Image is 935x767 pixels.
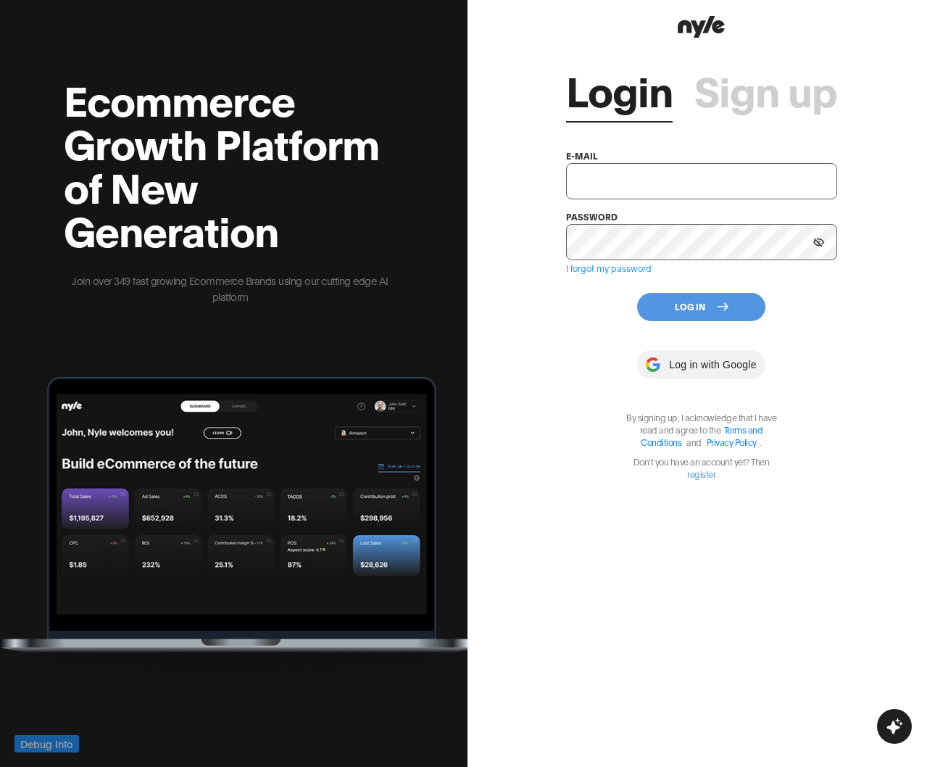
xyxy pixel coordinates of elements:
span: and [683,436,705,447]
a: I forgot my password [566,262,652,273]
p: By signing up, I acknowledge that I have read and agree to the . [618,411,785,448]
a: Terms and Conditions [641,424,762,447]
p: Join over 349 fast growing Ecommerce Brands using our cutting edge AI platform [64,273,396,304]
a: Sign up [694,67,837,111]
a: Privacy Policy [707,436,757,447]
p: Don't you have an account yet? Then [618,455,785,480]
button: Log In [637,293,765,321]
label: password [566,211,618,222]
button: Debug Info [14,735,79,753]
label: e-mail [566,150,598,161]
span: Debug Info [20,736,73,752]
button: Log in with Google [637,350,765,379]
a: Login [566,67,673,111]
h2: Ecommerce Growth Platform of New Generation [64,77,396,251]
a: register [687,468,715,479]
